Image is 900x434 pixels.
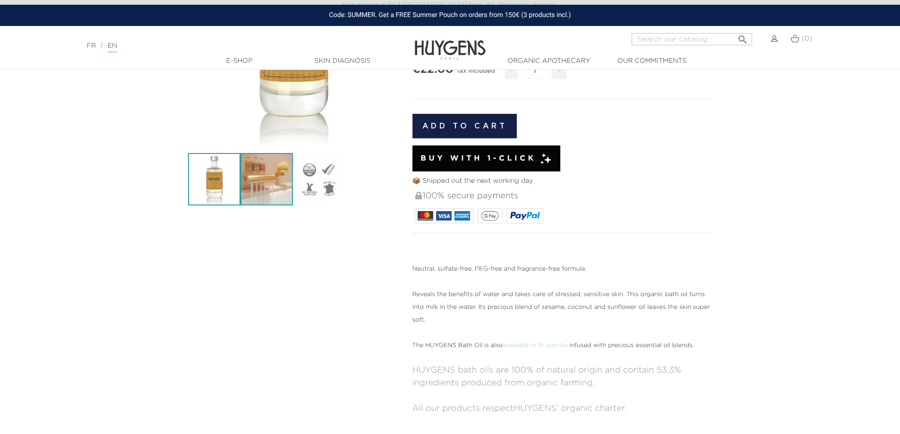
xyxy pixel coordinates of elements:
div: | [82,40,368,51]
input: Quantity [521,62,549,79]
a: Skin Diagnosis [295,56,390,66]
span: HUYGENS bath oils are 100% of natural origin and contain 53,3% ingredients produced from organic ... [412,366,681,387]
div: 100% secure payments [414,186,712,206]
img: AMEX [454,211,470,221]
span: (0) [802,35,812,42]
img: Huygens [415,25,486,61]
span: The HUYGENS Bath Oil is also - infused with precious essential oil blends. [412,342,694,349]
span: Neutral, sulfate-free, PEG-free and fragrance-free formula. [412,266,587,272]
button: Add to cart [412,114,517,138]
a: HUYGENS' organic charter [514,404,624,413]
a: E-Shop [192,56,287,66]
span: - [505,63,518,79]
div: Tax included [456,61,495,86]
a: FR [87,43,96,49]
a: Organic Apothecary [502,56,596,66]
img: VISA [436,211,452,221]
span: Reveals the benefits of water and takes care of stressed, sensitive skin. This organic bath oil t... [412,291,710,323]
img: MASTERCARD [418,211,433,221]
i:  [737,31,748,43]
img: L'HUILE DE BAIN 80ml neutre [188,153,240,205]
input: Search [632,33,752,45]
button:  [734,30,751,43]
img: google_pay [481,211,499,221]
span: + [551,63,566,79]
img: 100% secure payments [415,192,422,199]
a: EN [108,43,117,52]
p: 📦 Shipped out the next working day [412,176,712,186]
a: Our commitments [605,56,699,66]
a: available in 16 scents [503,342,565,349]
span: All our products respect . [412,404,626,413]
